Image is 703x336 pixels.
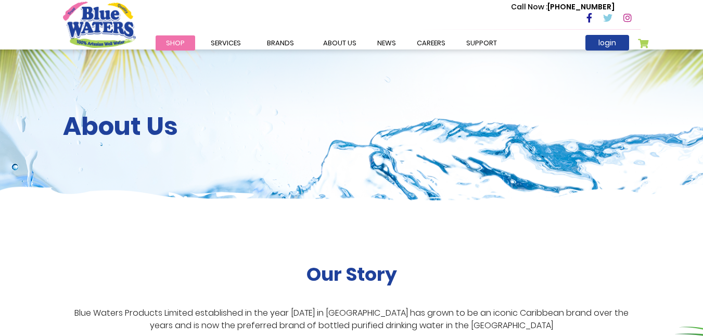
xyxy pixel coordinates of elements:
[63,307,641,332] p: Blue Waters Products Limited established in the year [DATE] in [GEOGRAPHIC_DATA] has grown to be ...
[313,35,367,51] a: about us
[211,38,241,48] span: Services
[456,35,507,51] a: support
[585,35,629,51] a: login
[267,38,294,48] span: Brands
[367,35,406,51] a: News
[511,2,615,13] p: [PHONE_NUMBER]
[511,2,547,12] span: Call Now :
[406,35,456,51] a: careers
[63,111,641,142] h2: About Us
[63,2,136,47] a: store logo
[306,263,397,285] h2: Our Story
[166,38,185,48] span: Shop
